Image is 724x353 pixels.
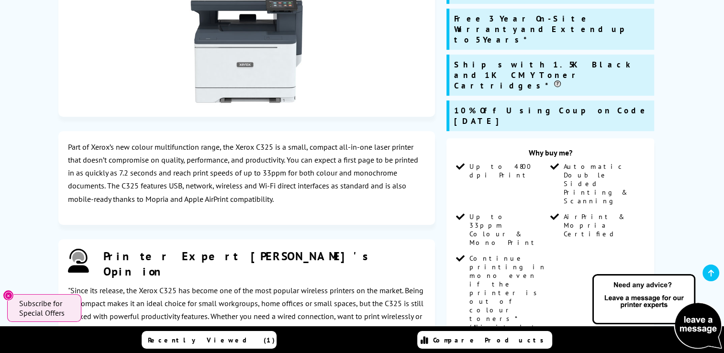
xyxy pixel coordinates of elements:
a: Recently Viewed (1) [142,331,277,349]
div: Printer Expert [PERSON_NAME]'s Opinion [103,249,425,279]
div: Why buy me? [456,148,645,162]
span: Ships with 1.5K Black and 1K CMY Toner Cartridges* [454,59,630,91]
span: Subscribe for Special Offers [19,298,72,318]
span: Up to 4800 dpi Print [469,162,548,179]
span: Automatic Double Sided Printing & Scanning [564,162,643,205]
span: AirPrint & Mopria Certified [564,212,643,238]
span: Continue printing in mono even if the printer is out of colour toners* (*Limited to 1K Pages) [469,254,548,340]
span: 10% Off Using Coupon Code [DATE] [454,105,649,126]
a: Compare Products [417,331,552,349]
span: Free 3 Year On-Site Warranty and Extend up to 5 Years* [454,13,636,45]
span: Up to 33ppm Colour & Mono Print [469,212,548,247]
p: "Since its release, the Xerox C325 has become one of the most popular wireless printers on the ma... [68,284,425,336]
img: Open Live Chat window [590,273,724,351]
span: Compare Products [433,336,549,344]
button: Close [3,290,14,301]
p: Part of Xerox’s new colour multifunction range, the Xerox C325 is a small, compact all-in-one las... [68,141,425,206]
span: Recently Viewed (1) [148,336,275,344]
